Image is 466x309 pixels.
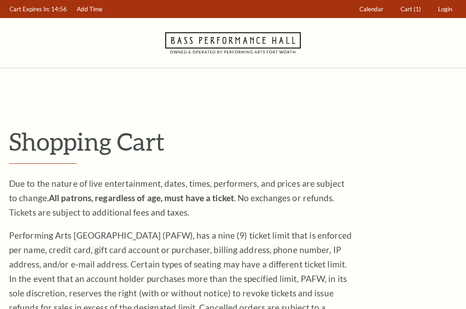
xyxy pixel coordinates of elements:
[434,0,457,18] a: Login
[73,0,107,18] a: Add Time
[359,5,383,13] span: Calendar
[9,5,50,13] span: Cart Expires In:
[9,127,457,156] p: Shopping Cart
[396,0,425,18] a: Cart (1)
[51,5,67,13] span: 14:56
[438,5,452,13] span: Login
[355,0,388,18] a: Calendar
[401,5,412,13] span: Cart
[9,178,345,217] span: Due to the nature of live entertainment, dates, times, performers, and prices are subject to chan...
[49,193,234,203] strong: All patrons, regardless of age, must have a ticket
[414,5,421,13] span: (1)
